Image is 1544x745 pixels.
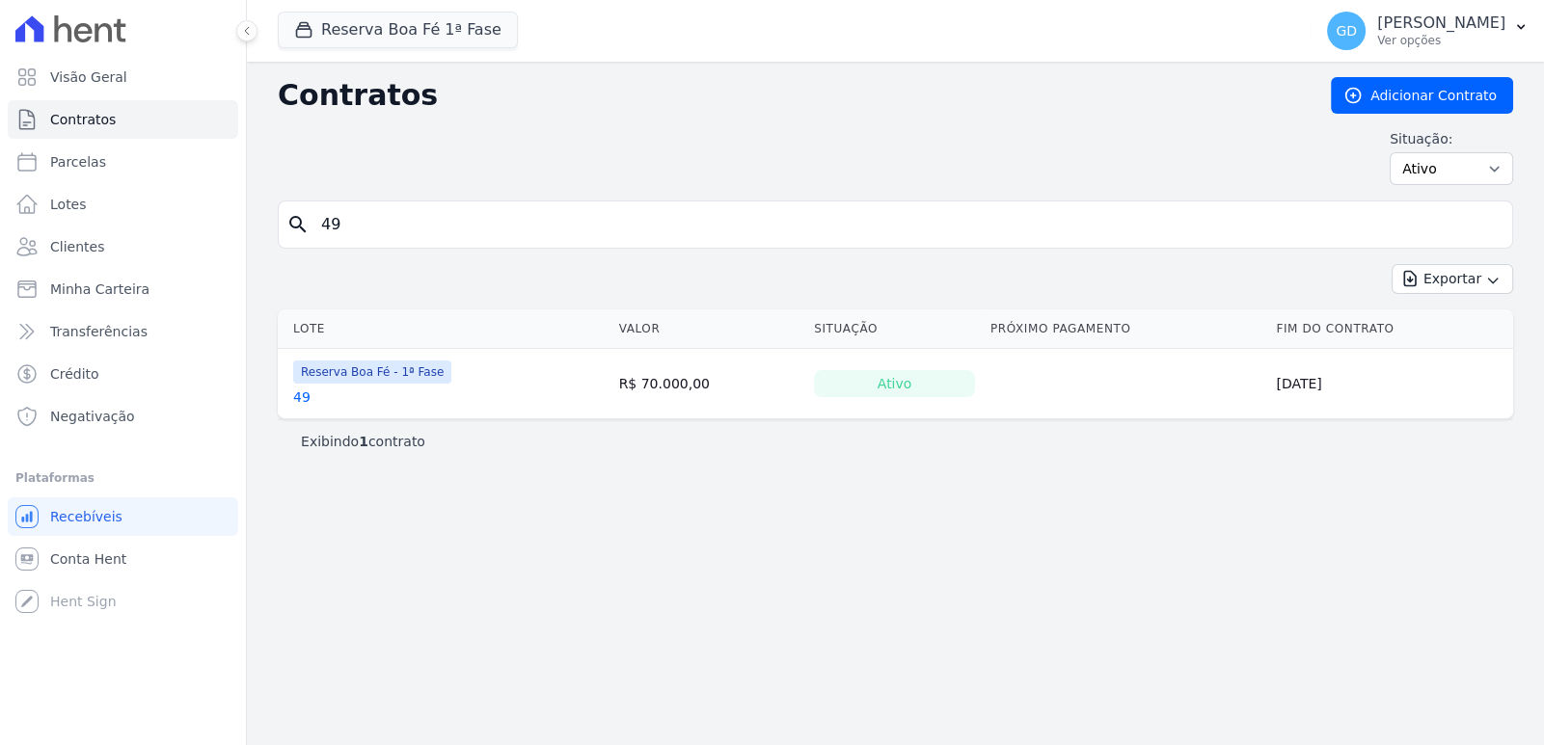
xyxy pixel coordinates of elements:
[611,309,807,349] th: Valor
[8,312,238,351] a: Transferências
[278,309,611,349] th: Lote
[8,270,238,308] a: Minha Carteira
[50,237,104,256] span: Clientes
[50,110,116,129] span: Contratos
[611,349,807,419] td: R$ 70.000,00
[806,309,983,349] th: Situação
[1268,309,1513,349] th: Fim do Contrato
[278,12,518,48] button: Reserva Boa Fé 1ª Fase
[1331,77,1513,114] a: Adicionar Contrato
[8,540,238,578] a: Conta Hent
[1390,129,1513,148] label: Situação:
[359,434,368,449] b: 1
[8,397,238,436] a: Negativação
[293,387,311,407] a: 49
[8,143,238,181] a: Parcelas
[15,466,230,490] div: Plataformas
[50,364,99,384] span: Crédito
[8,497,238,536] a: Recebíveis
[1336,24,1357,38] span: GD
[8,355,238,393] a: Crédito
[50,195,87,214] span: Lotes
[50,279,149,299] span: Minha Carteira
[1392,264,1513,294] button: Exportar
[1268,349,1513,419] td: [DATE]
[8,227,238,266] a: Clientes
[50,549,126,569] span: Conta Hent
[50,152,106,172] span: Parcelas
[8,185,238,224] a: Lotes
[983,309,1268,349] th: Próximo Pagamento
[50,507,122,526] span: Recebíveis
[8,100,238,139] a: Contratos
[1312,4,1544,58] button: GD [PERSON_NAME] Ver opções
[293,360,451,384] span: Reserva Boa Fé - 1ª Fase
[310,205,1504,244] input: Buscar por nome do lote
[301,432,425,451] p: Exibindo contrato
[1377,33,1505,48] p: Ver opções
[286,213,310,236] i: search
[278,78,1300,113] h2: Contratos
[50,322,148,341] span: Transferências
[50,407,135,426] span: Negativação
[814,370,975,397] div: Ativo
[1377,13,1505,33] p: [PERSON_NAME]
[8,58,238,96] a: Visão Geral
[50,67,127,87] span: Visão Geral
